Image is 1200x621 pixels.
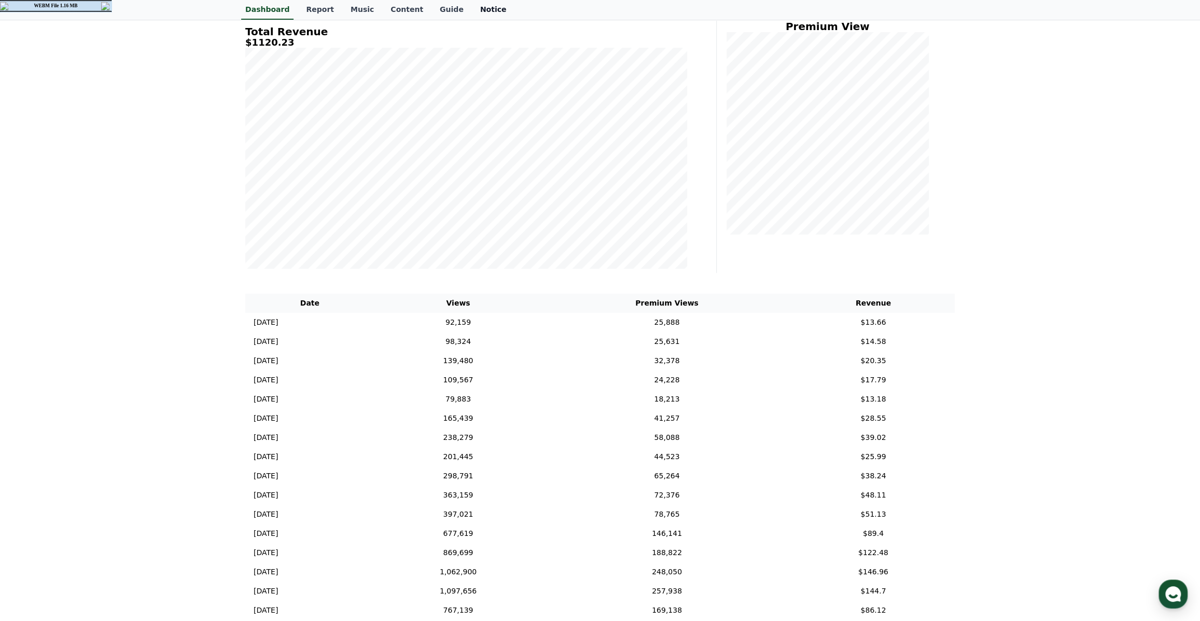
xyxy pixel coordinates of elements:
td: 677,619 [374,524,542,543]
td: $122.48 [792,543,955,562]
span: Home [26,344,45,353]
h5: $1120.23 [245,37,687,48]
td: 32,378 [542,351,791,370]
td: 1,062,900 [374,562,542,582]
td: 98,324 [374,332,542,351]
td: 41,257 [542,409,791,428]
p: [DATE] [254,509,278,520]
span: Settings [154,344,179,353]
p: [DATE] [254,490,278,501]
td: $144.7 [792,582,955,601]
td: 72,376 [542,486,791,505]
p: [DATE] [254,586,278,597]
td: 139,480 [374,351,542,370]
td: $25.99 [792,447,955,466]
td: 146,141 [542,524,791,543]
p: [DATE] [254,547,278,558]
td: 169,138 [542,601,791,620]
p: [DATE] [254,413,278,424]
td: $89.4 [792,524,955,543]
td: 869,699 [374,543,542,562]
td: 25,631 [542,332,791,351]
td: 78,765 [542,505,791,524]
td: 44,523 [542,447,791,466]
td: 109,567 [374,370,542,390]
td: $13.66 [792,313,955,332]
p: [DATE] [254,605,278,616]
td: $17.79 [792,370,955,390]
h4: Premium View [725,21,930,32]
td: $51.13 [792,505,955,524]
p: [DATE] [254,394,278,405]
h4: Total Revenue [245,26,687,37]
td: 65,264 [542,466,791,486]
p: [DATE] [254,336,278,347]
td: $146.96 [792,562,955,582]
p: [DATE] [254,355,278,366]
th: Date [245,294,374,313]
td: 1,097,656 [374,582,542,601]
td: WEBM File 1.16 MB [10,1,101,11]
th: Views [374,294,542,313]
td: 298,791 [374,466,542,486]
td: $38.24 [792,466,955,486]
td: 79,883 [374,390,542,409]
a: Settings [134,329,199,355]
td: $39.02 [792,428,955,447]
p: [DATE] [254,451,278,462]
td: 58,088 [542,428,791,447]
th: Revenue [792,294,955,313]
td: 18,213 [542,390,791,409]
a: Home [3,329,68,355]
td: 92,159 [374,313,542,332]
p: [DATE] [254,567,278,577]
td: $28.55 [792,409,955,428]
td: 767,139 [374,601,542,620]
td: $13.18 [792,390,955,409]
td: 25,888 [542,313,791,332]
p: [DATE] [254,317,278,328]
img: close16.png [101,2,111,10]
td: 24,228 [542,370,791,390]
td: 201,445 [374,447,542,466]
th: Premium Views [542,294,791,313]
td: 257,938 [542,582,791,601]
td: 165,439 [374,409,542,428]
p: [DATE] [254,471,278,481]
td: 188,822 [542,543,791,562]
a: Messages [68,329,134,355]
p: [DATE] [254,528,278,539]
td: $86.12 [792,601,955,620]
td: 397,021 [374,505,542,524]
td: 238,279 [374,428,542,447]
td: $48.11 [792,486,955,505]
td: $20.35 [792,351,955,370]
td: 363,159 [374,486,542,505]
p: [DATE] [254,375,278,385]
p: [DATE] [254,432,278,443]
td: 248,050 [542,562,791,582]
td: $14.58 [792,332,955,351]
span: Messages [86,345,117,353]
